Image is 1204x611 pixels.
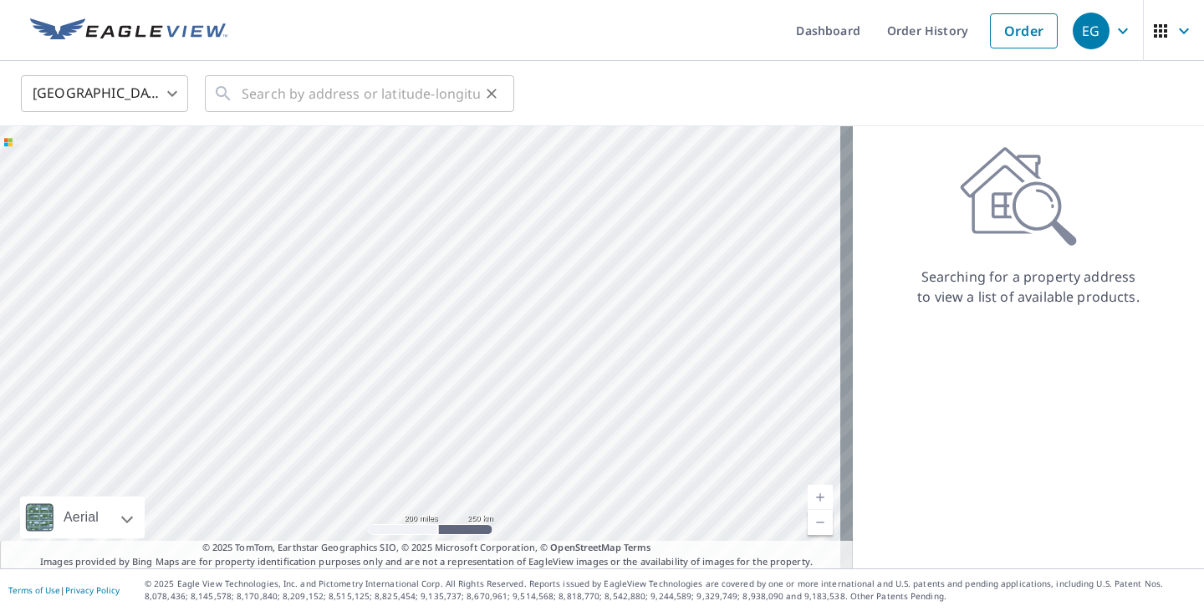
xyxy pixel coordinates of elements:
[990,13,1058,48] a: Order
[916,267,1140,307] p: Searching for a property address to view a list of available products.
[242,70,480,117] input: Search by address or latitude-longitude
[8,584,60,596] a: Terms of Use
[202,541,651,555] span: © 2025 TomTom, Earthstar Geographics SIO, © 2025 Microsoft Corporation, ©
[1073,13,1110,49] div: EG
[624,541,651,553] a: Terms
[480,82,503,105] button: Clear
[65,584,120,596] a: Privacy Policy
[808,510,833,535] a: Current Level 5, Zoom Out
[30,18,227,43] img: EV Logo
[145,578,1196,603] p: © 2025 Eagle View Technologies, Inc. and Pictometry International Corp. All Rights Reserved. Repo...
[808,485,833,510] a: Current Level 5, Zoom In
[550,541,620,553] a: OpenStreetMap
[59,496,104,538] div: Aerial
[8,585,120,595] p: |
[21,70,188,117] div: [GEOGRAPHIC_DATA]
[20,496,145,538] div: Aerial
